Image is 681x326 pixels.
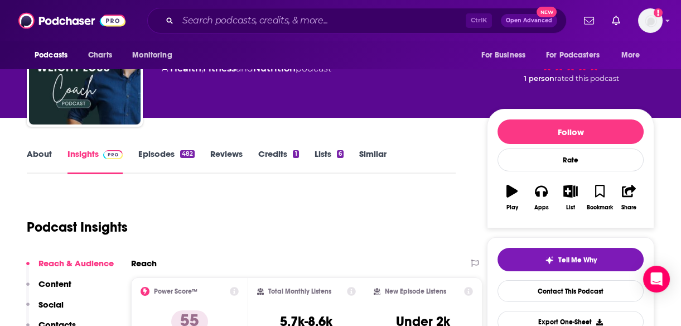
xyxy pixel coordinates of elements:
div: 1 [293,150,298,158]
button: List [556,178,585,218]
div: Bookmark [587,204,613,211]
svg: Add a profile image [654,8,663,17]
span: Logged in as megcassidy [638,8,663,33]
div: Share [621,204,636,211]
img: tell me why sparkle [545,256,554,265]
button: Open AdvancedNew [501,14,557,27]
span: 1 person [524,74,554,83]
a: Show notifications dropdown [607,11,625,30]
h2: Power Score™ [154,287,197,295]
a: Credits1 [258,148,298,174]
a: Episodes482 [138,148,195,174]
button: Share [615,178,644,218]
button: open menu [474,45,539,66]
span: Ctrl K [466,13,492,28]
button: open menu [614,45,654,66]
a: Charts [81,45,119,66]
span: More [621,47,640,63]
button: open menu [27,45,82,66]
div: Play [506,204,518,211]
span: rated this podcast [554,74,619,83]
div: Rate [498,148,644,171]
img: Podchaser Pro [103,150,123,159]
img: Podchaser - Follow, Share and Rate Podcasts [18,10,125,31]
img: User Profile [638,8,663,33]
button: Content [26,279,71,299]
h2: Total Monthly Listens [268,287,331,295]
p: Social [38,299,64,310]
a: InsightsPodchaser Pro [67,148,123,174]
button: open menu [539,45,616,66]
button: Follow [498,119,644,144]
p: Reach & Audience [38,258,114,269]
span: For Business [481,47,525,63]
h2: New Episode Listens [385,287,446,295]
h1: Podcast Insights [27,219,128,236]
span: Charts [88,47,112,63]
div: Apps [534,204,549,211]
h2: Reach [131,258,157,269]
a: Show notifications dropdown [579,11,598,30]
div: 6 [337,150,344,158]
span: Podcasts [35,47,67,63]
span: For Podcasters [546,47,600,63]
button: Social [26,299,64,320]
div: Open Intercom Messenger [643,266,670,293]
button: Bookmark [585,178,614,218]
button: tell me why sparkleTell Me Why [498,248,644,271]
button: open menu [124,45,186,66]
span: Open Advanced [506,18,552,23]
button: Play [498,178,527,218]
a: Similar [359,148,387,174]
span: New [537,7,557,17]
span: Monitoring [132,47,172,63]
button: Apps [527,178,556,218]
button: Show profile menu [638,8,663,33]
div: 482 [180,150,195,158]
span: Tell Me Why [558,256,597,265]
div: Search podcasts, credits, & more... [147,8,567,33]
button: Reach & Audience [26,258,114,279]
a: Lists6 [315,148,344,174]
div: List [566,204,575,211]
p: Content [38,279,71,289]
input: Search podcasts, credits, & more... [178,12,466,30]
a: Reviews [210,148,243,174]
a: Contact This Podcast [498,280,644,302]
a: About [27,148,52,174]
